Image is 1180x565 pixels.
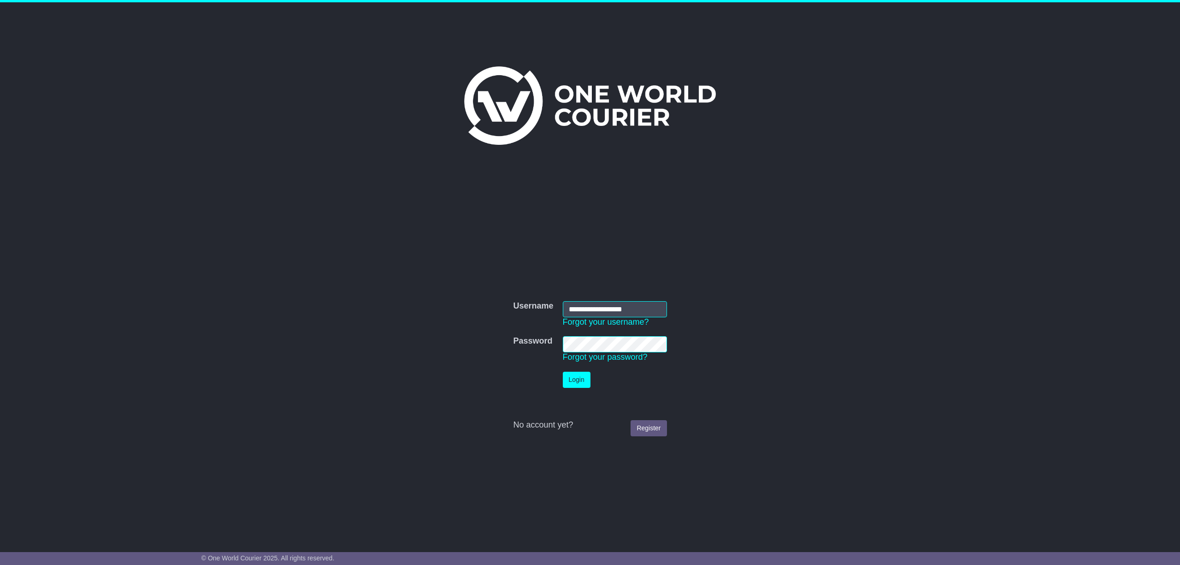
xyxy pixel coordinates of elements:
[631,420,667,436] a: Register
[464,66,716,145] img: One World
[563,372,590,388] button: Login
[563,317,649,327] a: Forgot your username?
[513,336,552,346] label: Password
[201,554,335,562] span: © One World Courier 2025. All rights reserved.
[563,352,648,362] a: Forgot your password?
[513,420,667,430] div: No account yet?
[513,301,553,311] label: Username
